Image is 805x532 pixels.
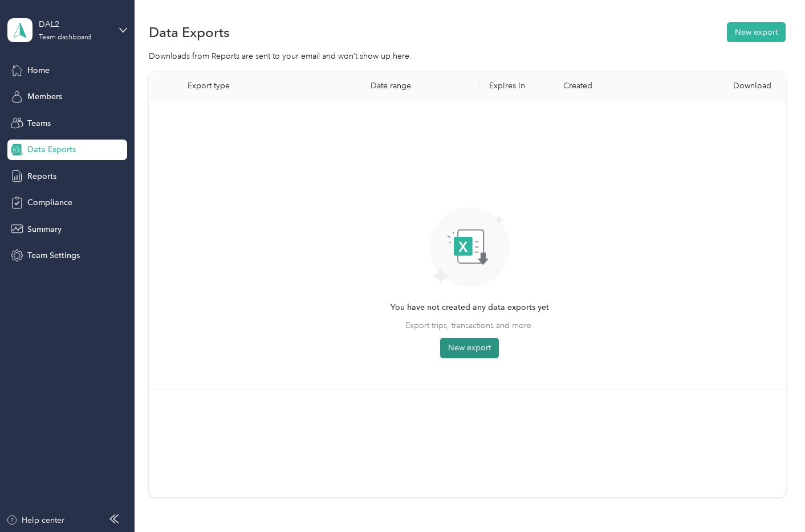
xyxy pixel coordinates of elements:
button: New export [727,22,786,42]
div: Downloads from Reports are sent to your email and won’t show up here. [149,50,786,62]
th: Export type [178,72,362,100]
div: Team dashboard [39,34,91,41]
span: Team Settings [27,249,80,261]
th: Date range [361,72,480,100]
span: Summary [27,223,62,235]
button: New export [440,338,499,358]
div: DAL2 [39,18,110,30]
span: Compliance [27,197,72,208]
span: Data Exports [27,144,76,155]
button: Help center [6,514,64,526]
span: Export trips, transactions and more. [405,320,534,332]
span: Home [27,64,50,76]
iframe: Everlance-gr Chat Button Frame [741,468,805,532]
th: Expires in [480,72,554,100]
h1: Data Exports [149,26,230,38]
span: Teams [27,117,51,129]
div: Download [681,81,782,91]
th: Created [554,72,673,100]
span: Reports [27,170,56,182]
span: You have not created any data exports yet [391,301,549,314]
span: Members [27,91,62,103]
